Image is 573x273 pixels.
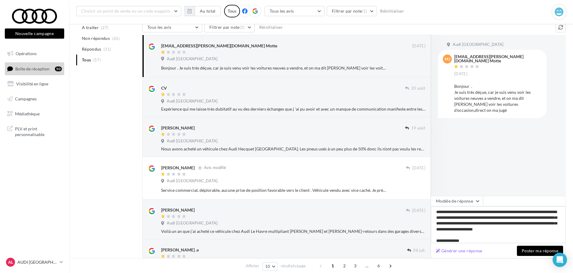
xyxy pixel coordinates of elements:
[453,42,503,47] span: Audi [GEOGRAPHIC_DATA]
[161,187,386,193] div: Service commercial, déplorable, aucune prise de position favorable vers le client . Véhicule vend...
[454,55,541,63] div: [EMAIL_ADDRESS][PERSON_NAME][DOMAIN_NAME] Motte
[204,22,255,32] button: Filtrer par note(1)
[161,146,425,152] div: Nous avons acheté un véhicule chez Audi Hecquet [GEOGRAPHIC_DATA]. Les pneus usés à un peu plus d...
[161,165,195,171] div: [PERSON_NAME]
[184,6,221,16] button: Au total
[161,43,277,49] div: [EMAIL_ADDRESS][PERSON_NAME][DOMAIN_NAME] Motte
[112,36,120,41] span: (26)
[55,67,62,71] div: 50
[431,196,483,206] button: Modèle de réponse
[4,62,65,75] a: Boîte de réception50
[167,138,217,144] span: Audi [GEOGRAPHIC_DATA]
[240,25,245,30] span: (1)
[82,46,101,52] span: Répondus
[246,263,259,269] span: Afficher
[224,5,240,17] div: Tous
[362,261,372,271] span: ...
[167,56,217,62] span: Audi [GEOGRAPHIC_DATA]
[147,25,172,30] span: Tous les avis
[167,221,217,226] span: Audi [GEOGRAPHIC_DATA]
[5,257,64,268] a: AL AUDI [GEOGRAPHIC_DATA]
[17,259,57,265] p: AUDI [GEOGRAPHIC_DATA]
[553,253,567,267] div: Open Intercom Messenger
[142,22,202,32] button: Tous les avis
[433,247,485,254] button: Générer une réponse
[265,264,270,269] span: 10
[161,65,386,71] div: Bonjour . Je suis très déçue, car je suis venu voir les voitures neuves a vendre, et on ma dit [P...
[270,8,294,13] span: Tous les avis
[412,165,425,171] span: [DATE]
[204,165,226,170] span: Avis modifié
[454,71,467,77] span: [DATE]
[4,93,65,105] a: Campagnes
[161,125,195,131] div: [PERSON_NAME]
[411,126,425,131] span: 19 août
[81,8,170,13] span: Choisir un point de vente ou un code magasin
[167,99,217,104] span: Audi [GEOGRAPHIC_DATA]
[4,47,65,60] a: Opérations
[167,178,217,184] span: Audi [GEOGRAPHIC_DATA]
[161,228,425,234] div: Voilà un an que j’ai acheté ce véhicule chez Audi Le Havre multipliant [PERSON_NAME] et [PERSON_N...
[517,246,563,256] button: Poster ma réponse
[101,25,109,30] span: (27)
[281,263,306,269] span: résultats/page
[15,125,62,138] span: PLV et print personnalisable
[16,51,37,56] span: Opérations
[15,66,49,71] span: Boîte de réception
[412,43,425,49] span: [DATE]
[328,261,337,271] span: 1
[16,81,48,86] span: Visibilité en ligne
[327,6,377,16] button: Filtrer par note(1)
[362,9,367,13] span: (1)
[161,247,199,253] div: [PERSON_NAME] .a
[15,96,37,101] span: Campagnes
[161,106,425,112] div: Expérience qui me laisse très dubitatif au vu des derniers échanges que j 'ai pu avoir et avec un...
[161,207,195,213] div: [PERSON_NAME]
[350,261,360,271] span: 3
[411,86,425,91] span: 20 août
[378,7,406,15] button: Réinitialiser
[82,35,110,41] span: Non répondus
[76,6,181,16] button: Choisir un point de vente ou un code magasin
[103,47,111,52] span: (31)
[82,25,99,31] span: A traiter
[454,83,542,113] div: Bonjour . Je suis très déçue, car je suis venu voir les voitures neuves a vendre, et on ma dit [P...
[413,248,425,253] span: 08 juil.
[5,28,64,39] button: Nouvelle campagne
[412,208,425,213] span: [DATE]
[4,122,65,140] a: PLV et print personnalisable
[4,78,65,90] a: Visibilité en ligne
[257,24,286,31] button: Réinitialiser
[8,259,13,265] span: AL
[374,261,383,271] span: 6
[4,108,65,120] a: Médiathèque
[445,56,450,62] span: Mj
[161,85,167,91] div: CV
[340,261,349,271] span: 2
[262,262,278,271] button: 10
[265,6,325,16] button: Tous les avis
[15,111,40,116] span: Médiathèque
[195,6,221,16] button: Au total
